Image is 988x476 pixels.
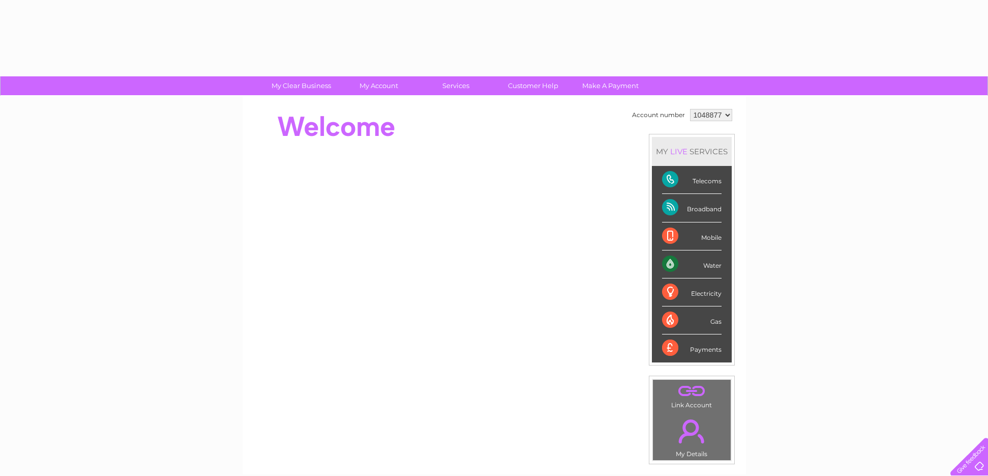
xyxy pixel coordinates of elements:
[662,166,722,194] div: Telecoms
[662,334,722,362] div: Payments
[662,278,722,306] div: Electricity
[652,411,731,461] td: My Details
[259,76,343,95] a: My Clear Business
[630,106,687,124] td: Account number
[668,147,690,156] div: LIVE
[655,413,728,449] a: .
[337,76,421,95] a: My Account
[652,379,731,411] td: Link Account
[568,76,652,95] a: Make A Payment
[662,306,722,334] div: Gas
[655,382,728,400] a: .
[662,222,722,250] div: Mobile
[414,76,498,95] a: Services
[662,194,722,222] div: Broadband
[491,76,575,95] a: Customer Help
[662,250,722,278] div: Water
[652,137,732,166] div: MY SERVICES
